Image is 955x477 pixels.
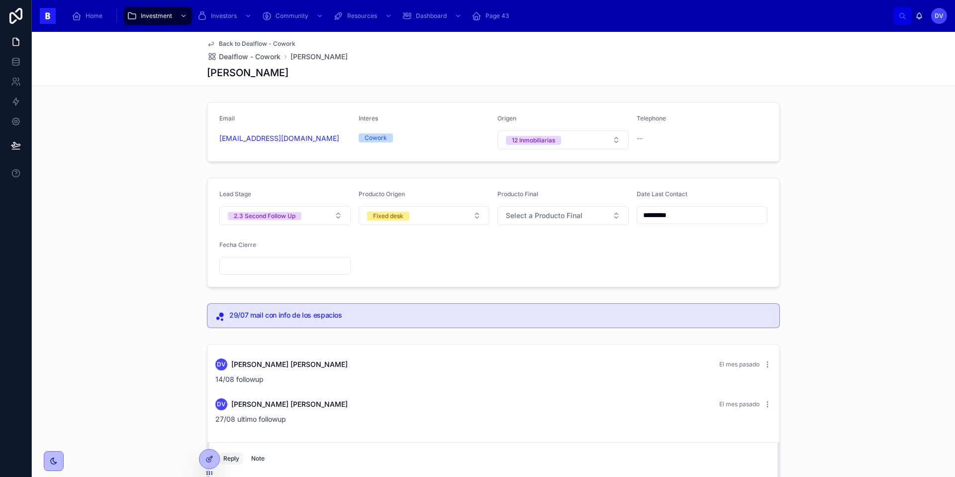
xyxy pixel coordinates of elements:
span: Page 43 [485,12,509,20]
span: Select a Producto Final [506,211,582,221]
div: Cowork [365,133,387,142]
a: Home [69,7,109,25]
span: Interes [359,115,378,122]
a: Page 43 [469,7,516,25]
a: Back to Dealflow - Cowork [207,40,295,48]
button: Select Button [359,206,490,225]
div: Fixed desk [373,212,403,221]
span: Investment [141,12,172,20]
h5: 29/07 mail con info de los espacios [229,312,771,319]
span: Community [276,12,308,20]
a: Dealflow - Cowork [207,52,281,62]
div: 2.3 Second Follow Up [234,212,295,220]
span: Lead Stage [219,190,251,198]
button: Reply [219,453,243,465]
span: Origen [497,115,516,122]
span: Resources [347,12,377,20]
img: App logo [40,8,56,24]
a: Investors [194,7,257,25]
span: [PERSON_NAME] [PERSON_NAME] [231,399,348,409]
button: Unselect I_12_INMOBILIARIAS [506,135,561,145]
span: -- [637,133,643,143]
span: Dashboard [416,12,447,20]
span: Fecha Cierre [219,241,256,248]
span: Date Last Contact [637,190,687,198]
span: 14/08 followup [215,375,264,383]
span: Producto Final [497,190,538,198]
span: 27/08 ultimo followup [215,415,286,423]
span: El mes pasado [719,400,760,408]
span: Dealflow - Cowork [219,52,281,62]
div: Note [251,455,265,463]
div: 12 Inmobiliarias [512,136,555,145]
a: Resources [330,7,397,25]
button: Select Button [219,206,351,225]
span: Telephone [637,115,666,122]
span: Back to Dealflow - Cowork [219,40,295,48]
button: Select Button [497,130,629,149]
a: Investment [124,7,192,25]
span: Investors [211,12,237,20]
span: [PERSON_NAME] [PERSON_NAME] [231,359,348,369]
span: DV [217,360,226,368]
button: Select Button [497,206,629,225]
a: [PERSON_NAME] [290,52,348,62]
button: Note [247,453,269,465]
div: scrollable content [64,5,893,27]
span: DV [935,12,944,20]
h1: [PERSON_NAME] [207,66,288,80]
a: [EMAIL_ADDRESS][DOMAIN_NAME] [219,133,339,143]
span: Producto Origen [359,190,405,198]
span: El mes pasado [719,360,760,368]
a: Dashboard [399,7,467,25]
span: Email [219,115,235,122]
span: Home [86,12,102,20]
a: Community [259,7,328,25]
span: DV [217,400,226,408]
